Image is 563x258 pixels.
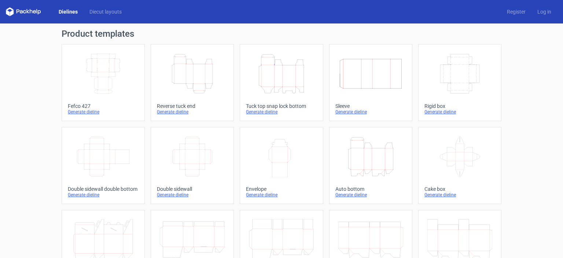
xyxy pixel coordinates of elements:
a: Rigid boxGenerate dieline [418,44,501,121]
div: Generate dieline [157,109,228,115]
div: Generate dieline [335,192,406,198]
div: Sleeve [335,103,406,109]
h1: Product templates [62,29,501,38]
div: Generate dieline [424,109,495,115]
a: Fefco 427Generate dieline [62,44,145,121]
div: Generate dieline [68,192,139,198]
a: Log in [531,8,557,15]
div: Double sidewall double bottom [68,186,139,192]
div: Generate dieline [157,192,228,198]
a: Diecut layouts [84,8,128,15]
a: EnvelopeGenerate dieline [240,127,323,204]
div: Envelope [246,186,317,192]
a: Reverse tuck endGenerate dieline [151,44,234,121]
div: Cake box [424,186,495,192]
div: Generate dieline [335,109,406,115]
div: Reverse tuck end [157,103,228,109]
a: Auto bottomGenerate dieline [329,127,412,204]
div: Tuck top snap lock bottom [246,103,317,109]
a: Tuck top snap lock bottomGenerate dieline [240,44,323,121]
div: Generate dieline [246,192,317,198]
div: Generate dieline [246,109,317,115]
a: Double sidewall double bottomGenerate dieline [62,127,145,204]
div: Fefco 427 [68,103,139,109]
a: SleeveGenerate dieline [329,44,412,121]
div: Auto bottom [335,186,406,192]
a: Cake boxGenerate dieline [418,127,501,204]
a: Register [501,8,531,15]
a: Dielines [53,8,84,15]
a: Double sidewallGenerate dieline [151,127,234,204]
div: Generate dieline [424,192,495,198]
div: Double sidewall [157,186,228,192]
div: Generate dieline [68,109,139,115]
div: Rigid box [424,103,495,109]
